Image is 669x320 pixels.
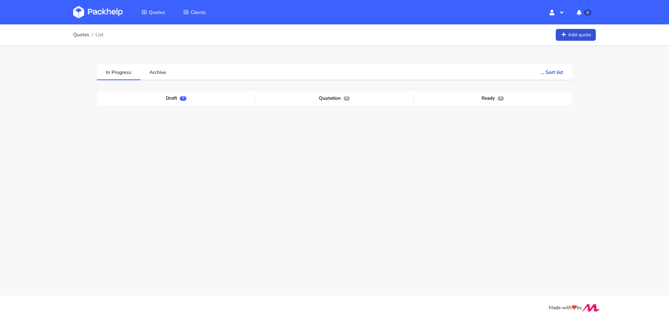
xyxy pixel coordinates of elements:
[414,93,572,104] div: Ready
[73,32,89,38] a: Quotes
[149,9,165,16] span: Quotes
[582,304,600,312] img: Move Closer
[344,96,350,101] span: 0
[97,64,140,79] a: In Progress
[64,304,605,312] div: Made with by
[180,96,186,101] span: 0
[584,9,591,16] span: 0
[73,6,123,18] img: Dashboard
[556,29,596,41] a: Add quote
[255,93,414,104] div: Quotation
[498,96,504,101] span: 0
[571,6,596,18] button: 0
[133,6,174,18] a: Quotes
[95,32,103,38] span: List
[97,93,255,104] div: Draft
[175,6,214,18] a: Clients
[191,9,206,16] span: Clients
[73,28,103,42] nav: breadcrumb
[140,64,175,79] a: Archive
[532,64,572,79] button: ... Sort list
